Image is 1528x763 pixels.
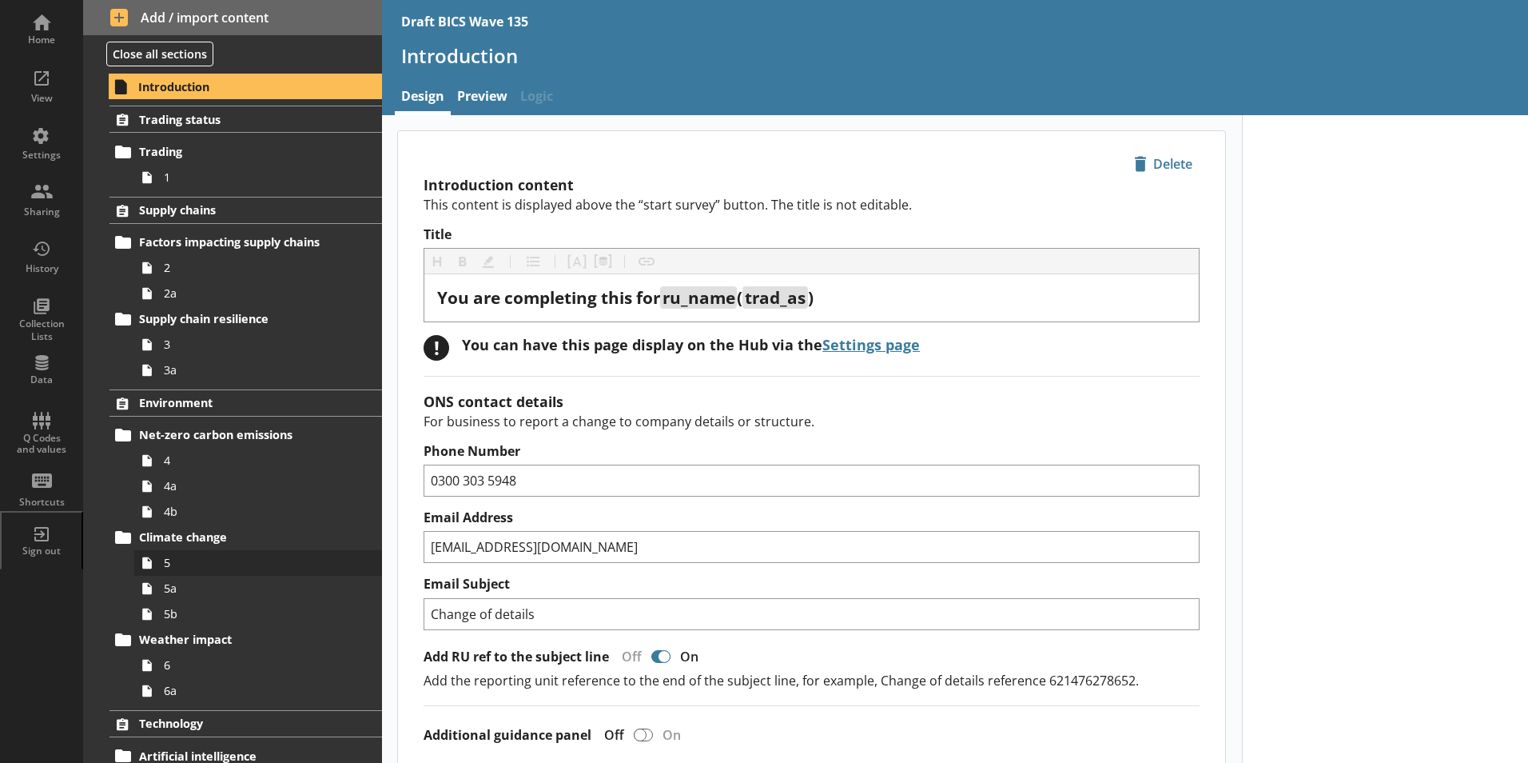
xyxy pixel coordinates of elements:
span: ru_name [663,286,735,309]
span: Logic [514,81,559,115]
a: Net-zero carbon emissions [109,422,382,448]
span: You are completing this for [437,286,660,309]
a: 6a [134,678,382,704]
span: 4a [164,478,341,493]
a: 1 [134,165,382,190]
span: Supply chain resilience [139,311,335,326]
span: 5b [164,606,341,621]
a: Design [395,81,451,115]
div: Off [591,726,631,744]
p: This content is displayed above the “start survey” button. The title is not editable. [424,196,1200,214]
a: Climate change [109,525,382,550]
a: 5a [134,576,382,601]
span: 5 [164,555,341,570]
a: 4b [134,499,382,525]
a: 4 [134,448,382,473]
a: Supply chain resilience [109,306,382,332]
span: trad_as [745,286,806,309]
span: Weather impact [139,632,335,647]
h1: Introduction [401,43,1509,68]
div: Sharing [14,206,70,218]
div: ! [424,335,449,361]
a: 5 [134,550,382,576]
a: Technology [109,710,382,737]
li: EnvironmentNet-zero carbon emissions44a4bClimate change55a5bWeather impact66a [83,389,382,704]
span: ( [737,286,742,309]
h2: ONS contact details [424,392,1200,411]
div: Title [437,287,1186,309]
a: Trading status [109,106,382,133]
a: 3 [134,332,382,358]
label: Title [424,226,1200,243]
div: You can have this page display on the Hub via the [462,335,920,354]
span: 6a [164,683,341,698]
span: 4 [164,453,341,468]
li: Net-zero carbon emissions44a4b [117,422,382,525]
span: 1 [164,170,341,185]
div: Home [14,34,70,46]
a: 6 [134,653,382,678]
span: Net-zero carbon emissions [139,427,335,442]
span: Supply chains [139,202,335,218]
li: Trading statusTrading1 [83,106,382,190]
a: 5b [134,601,382,627]
span: Environment [139,395,335,410]
span: Introduction [138,79,335,94]
span: Add / import content [110,9,356,26]
div: Draft BICS Wave 135 [401,13,528,30]
span: Climate change [139,529,335,545]
span: 3 [164,337,341,352]
span: 6 [164,657,341,673]
div: Data [14,374,70,386]
li: Climate change55a5b [117,525,382,627]
span: ) [808,286,814,309]
span: 5a [164,581,341,596]
span: Technology [139,716,335,731]
div: On [674,648,711,665]
a: Preview [451,81,514,115]
a: Weather impact [109,627,382,653]
label: Email Address [424,509,1200,526]
div: View [14,92,70,105]
a: 3a [134,358,382,383]
div: Q Codes and values [14,433,70,456]
button: Delete [1127,150,1200,178]
a: Settings page [822,335,920,354]
label: Add RU ref to the subject line [424,649,609,665]
li: Factors impacting supply chains22a [117,230,382,306]
a: Environment [109,389,382,417]
span: 2 [164,260,341,275]
div: Off [609,648,648,665]
p: Add the reporting unit reference to the end of the subject line, for example, Change of details r... [424,672,1200,689]
span: Trading status [139,112,335,127]
li: Trading1 [117,139,382,190]
span: 2a [164,286,341,301]
label: Phone Number [424,443,1200,460]
div: History [14,262,70,275]
label: Additional guidance panel [424,727,591,744]
span: 3a [164,362,341,378]
label: Email Subject [424,576,1200,593]
span: Factors impacting supply chains [139,234,335,250]
a: Supply chains [109,197,382,224]
button: Close all sections [106,42,213,66]
span: Trading [139,144,335,159]
div: Sign out [14,545,70,557]
a: 2a [134,281,382,306]
a: Trading [109,139,382,165]
div: Collection Lists [14,318,70,342]
div: Settings [14,149,70,162]
div: On [656,726,694,744]
li: Supply chainsFactors impacting supply chains22aSupply chain resilience33a [83,197,382,383]
li: Weather impact66a [117,627,382,704]
div: Shortcuts [14,496,70,509]
h2: Introduction content [424,175,1200,194]
a: 4a [134,473,382,499]
span: 4b [164,504,341,519]
span: Delete [1128,151,1199,177]
p: For business to report a change to company details or structure. [424,413,1200,430]
a: Introduction [109,74,382,99]
a: 2 [134,255,382,281]
li: Supply chain resilience33a [117,306,382,383]
a: Factors impacting supply chains [109,230,382,255]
